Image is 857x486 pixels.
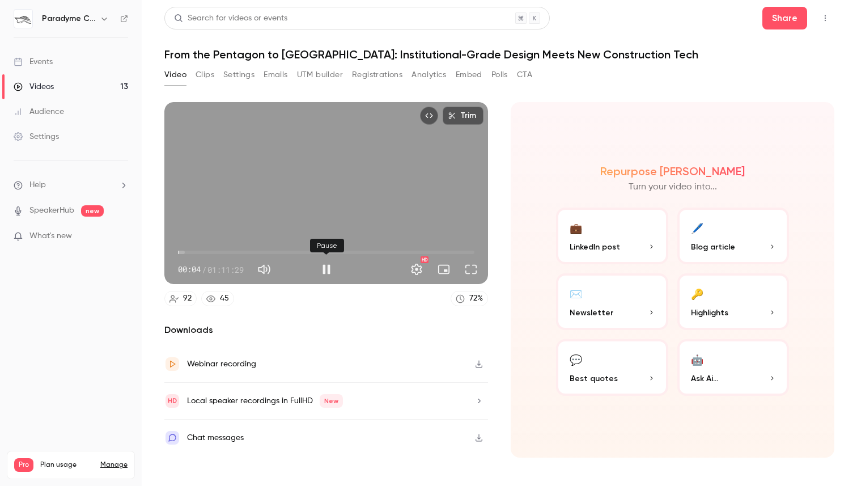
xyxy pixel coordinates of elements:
[421,256,428,263] div: HD
[570,373,618,384] span: Best quotes
[164,291,197,306] a: 92
[411,66,447,84] button: Analytics
[40,460,94,470] span: Plan usage
[297,66,343,84] button: UTM builder
[315,258,338,281] button: Pause
[201,291,234,306] a: 45
[178,264,201,276] span: 00:04
[320,394,343,408] span: New
[556,208,668,264] button: 💼LinkedIn post
[451,291,488,306] a: 72%
[570,307,613,319] span: Newsletter
[253,258,275,281] button: Mute
[691,373,718,384] span: Ask Ai...
[196,66,214,84] button: Clips
[352,66,402,84] button: Registrations
[81,205,104,217] span: new
[223,66,254,84] button: Settings
[491,66,508,84] button: Polls
[14,81,54,92] div: Videos
[677,339,790,396] button: 🤖Ask Ai...
[14,56,53,67] div: Events
[207,264,244,276] span: 01:11:29
[14,179,128,191] li: help-dropdown-opener
[187,357,256,371] div: Webinar recording
[691,350,703,368] div: 🤖
[691,307,728,319] span: Highlights
[460,258,482,281] button: Full screen
[178,264,244,276] div: 00:04
[570,350,582,368] div: 💬
[570,241,620,253] span: LinkedIn post
[183,293,192,305] div: 92
[202,264,206,276] span: /
[762,7,807,29] button: Share
[629,180,717,194] p: Turn your video into...
[164,66,186,84] button: Video
[42,13,95,24] h6: Paradyme Companies
[220,293,229,305] div: 45
[310,239,344,252] div: Pause
[691,241,735,253] span: Blog article
[14,106,64,117] div: Audience
[677,208,790,264] button: 🖊️Blog article
[29,205,74,217] a: SpeakerHub
[570,285,582,302] div: ✉️
[600,164,745,178] h2: Repurpose [PERSON_NAME]
[556,273,668,330] button: ✉️Newsletter
[405,258,428,281] button: Settings
[469,293,483,305] div: 72 %
[174,12,287,24] div: Search for videos or events
[816,9,834,27] button: Top Bar Actions
[691,219,703,236] div: 🖊️
[29,230,72,242] span: What's new
[677,273,790,330] button: 🔑Highlights
[164,323,488,337] h2: Downloads
[164,48,834,61] h1: From the Pentagon to [GEOGRAPHIC_DATA]: Institutional-Grade Design Meets New Construction Tech
[14,10,32,28] img: Paradyme Companies
[14,131,59,142] div: Settings
[517,66,532,84] button: CTA
[456,66,482,84] button: Embed
[432,258,455,281] button: Turn on miniplayer
[114,231,128,242] iframe: Noticeable Trigger
[100,460,128,470] a: Manage
[29,179,46,191] span: Help
[420,107,438,125] button: Embed video
[570,219,582,236] div: 💼
[187,394,343,408] div: Local speaker recordings in FullHD
[443,107,483,125] button: Trim
[264,66,287,84] button: Emails
[187,431,244,445] div: Chat messages
[691,285,703,302] div: 🔑
[14,458,33,472] span: Pro
[556,339,668,396] button: 💬Best quotes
